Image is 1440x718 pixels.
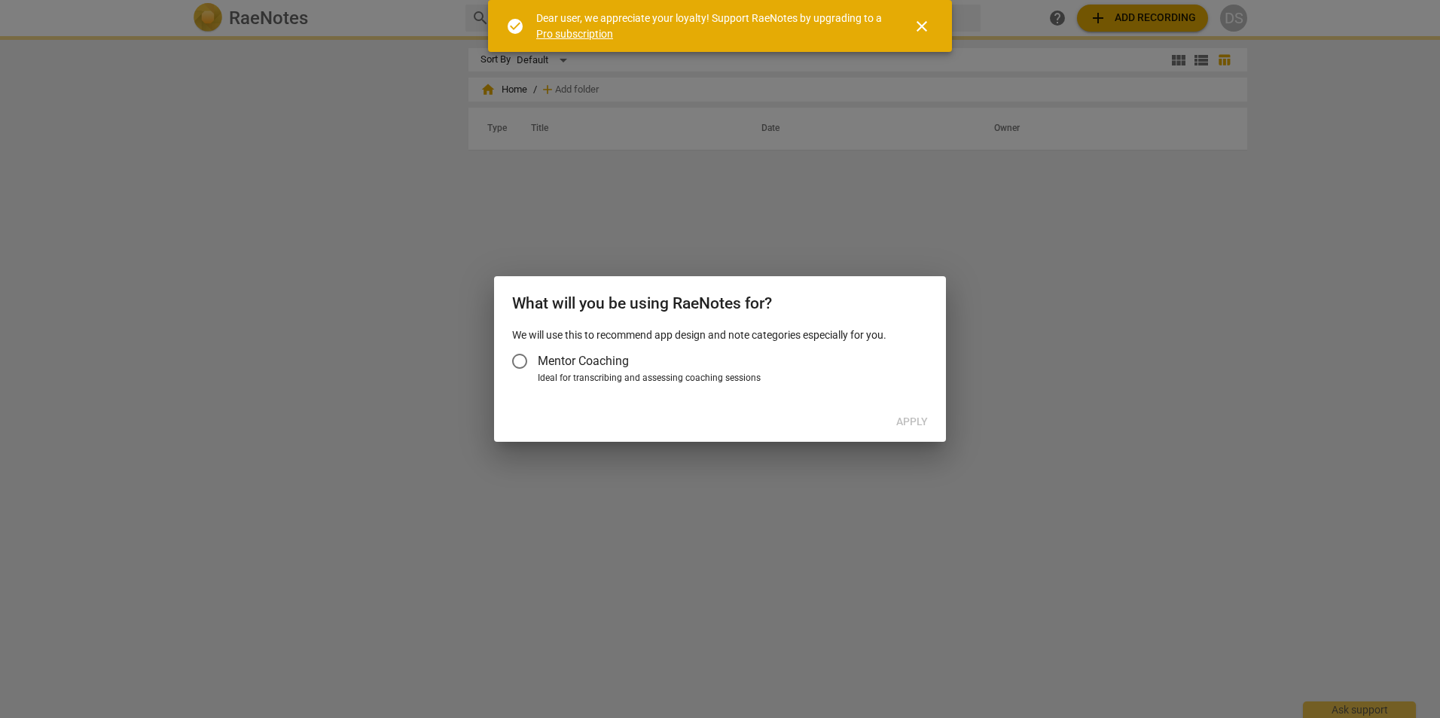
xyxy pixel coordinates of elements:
p: We will use this to recommend app design and note categories especially for you. [512,327,928,343]
div: Dear user, we appreciate your loyalty! Support RaeNotes by upgrading to a [536,11,886,41]
div: Ideal for transcribing and assessing coaching sessions [538,372,923,385]
span: check_circle [506,17,524,35]
button: Close [904,8,940,44]
a: Pro subscription [536,28,613,40]
span: close [913,17,931,35]
div: Account type [512,343,928,385]
h2: What will you be using RaeNotes for? [512,294,928,313]
span: Mentor Coaching [538,352,629,370]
